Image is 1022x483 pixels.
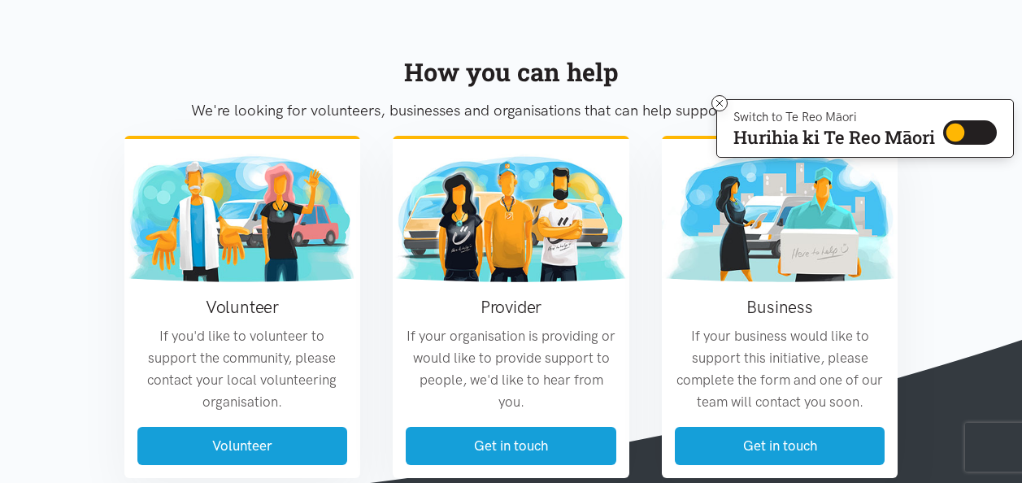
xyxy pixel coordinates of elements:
p: If you'd like to volunteer to support the community, please contact your local volunteering organ... [137,325,348,414]
div: How you can help [124,52,898,92]
p: If your organisation is providing or would like to provide support to people, we'd like to hear f... [406,325,616,414]
p: Switch to Te Reo Māori [733,112,935,122]
a: Volunteer [137,427,348,465]
p: Hurihia ki Te Reo Māori [733,130,935,145]
a: Get in touch [406,427,616,465]
h3: Volunteer [137,295,348,319]
p: If your business would like to support this initiative, please complete the form and one of our t... [675,325,885,414]
h3: Provider [406,295,616,319]
h3: Business [675,295,885,319]
p: We're looking for volunteers, businesses and organisations that can help support the community [124,98,898,123]
a: Get in touch [675,427,885,465]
